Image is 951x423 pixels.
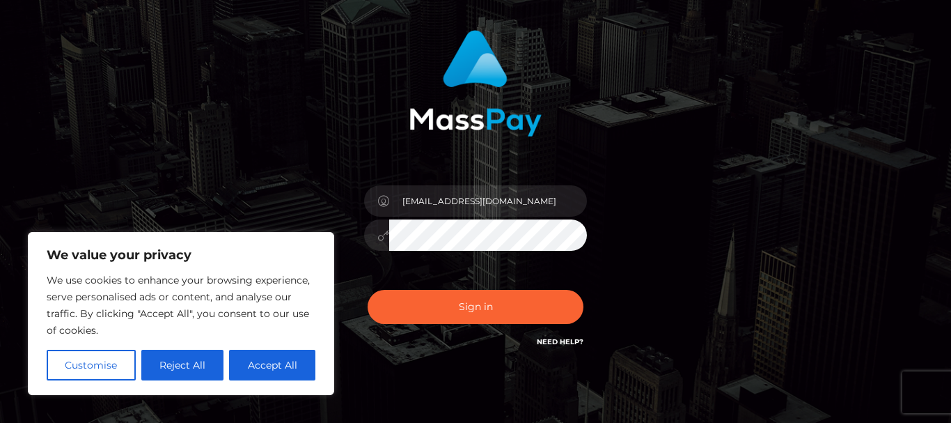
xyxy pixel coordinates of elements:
input: Username... [389,185,587,217]
button: Reject All [141,350,224,380]
a: Need Help? [537,337,583,346]
button: Customise [47,350,136,380]
p: We use cookies to enhance your browsing experience, serve personalised ads or content, and analys... [47,272,315,339]
p: We value your privacy [47,247,315,263]
div: We value your privacy [28,232,334,395]
button: Accept All [229,350,315,380]
button: Sign in [368,290,583,324]
img: MassPay Login [409,30,542,137]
